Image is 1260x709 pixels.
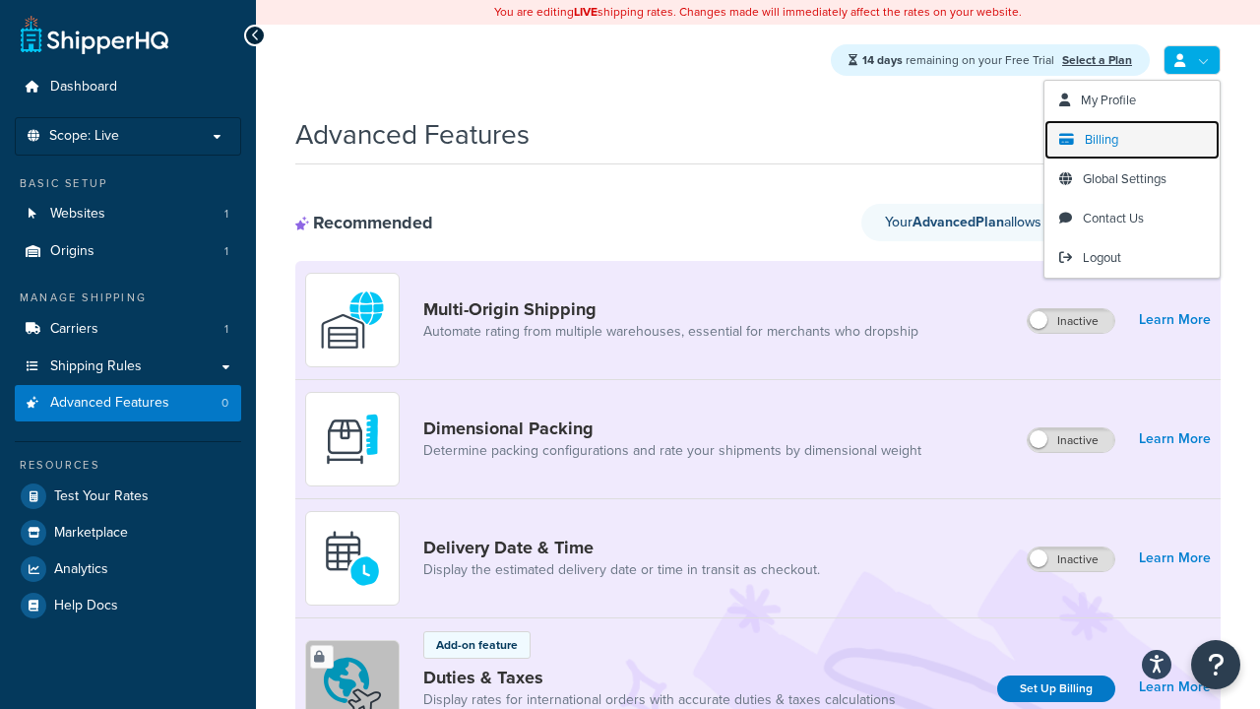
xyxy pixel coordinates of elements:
img: WatD5o0RtDAAAAAElFTkSuQmCC [318,286,387,354]
span: Your allows for [885,212,1066,232]
span: 1 [224,243,228,260]
span: Global Settings [1083,169,1166,188]
span: Origins [50,243,94,260]
li: Carriers [15,311,241,348]
li: Websites [15,196,241,232]
h1: Advanced Features [295,115,530,154]
a: Contact Us [1044,199,1220,238]
a: Billing [1044,120,1220,160]
img: DTVBYsAAAAAASUVORK5CYII= [318,405,387,474]
a: Learn More [1139,545,1211,572]
span: Scope: Live [49,128,119,145]
a: Marketplace [15,515,241,550]
li: Advanced Features [15,385,241,421]
span: 0 [221,395,228,412]
a: Delivery Date & Time [423,537,820,558]
a: Global Settings [1044,160,1220,199]
a: Automate rating from multiple warehouses, essential for merchants who dropship [423,322,918,342]
a: Dimensional Packing [423,418,921,439]
span: 1 [224,206,228,223]
span: Billing [1085,130,1118,149]
span: My Profile [1081,91,1136,109]
span: 1 [224,321,228,338]
a: Carriers1 [15,311,241,348]
span: Carriers [50,321,98,338]
a: Learn More [1139,306,1211,334]
a: Help Docs [15,588,241,623]
a: Determine packing configurations and rate your shipments by dimensional weight [423,441,921,461]
div: Manage Shipping [15,290,241,306]
span: Dashboard [50,79,117,96]
div: Resources [15,457,241,474]
span: Marketplace [54,525,128,542]
a: Duties & Taxes [423,667,896,688]
a: My Profile [1044,81,1220,120]
a: Set Up Billing [997,676,1115,702]
a: Dashboard [15,69,241,105]
span: Test Your Rates [54,488,149,505]
button: Open Resource Center [1191,640,1240,689]
a: Learn More [1139,425,1211,453]
label: Inactive [1028,309,1114,333]
a: Logout [1044,238,1220,278]
a: Advanced Features0 [15,385,241,421]
a: Analytics [15,551,241,587]
strong: 14 days [862,51,903,69]
a: Websites1 [15,196,241,232]
b: LIVE [574,3,598,21]
label: Inactive [1028,548,1114,571]
label: Inactive [1028,428,1114,452]
a: Multi-Origin Shipping [423,298,918,320]
span: Help Docs [54,598,118,614]
div: Recommended [295,212,433,233]
span: Shipping Rules [50,358,142,375]
span: Analytics [54,561,108,578]
span: Websites [50,206,105,223]
li: Origins [15,233,241,270]
span: remaining on your Free Trial [862,51,1057,69]
span: Advanced Features [50,395,169,412]
a: Display the estimated delivery date or time in transit as checkout. [423,560,820,580]
a: Learn More [1139,674,1211,701]
strong: Advanced Plan [913,212,1004,232]
img: gfkeb5ejjkALwAAAABJRU5ErkJggg== [318,524,387,593]
a: Shipping Rules [15,349,241,385]
div: Basic Setup [15,175,241,192]
span: Logout [1083,248,1121,267]
a: Origins1 [15,233,241,270]
a: Select a Plan [1062,51,1132,69]
span: Contact Us [1083,209,1144,227]
a: Test Your Rates [15,479,241,514]
p: Add-on feature [436,636,518,654]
